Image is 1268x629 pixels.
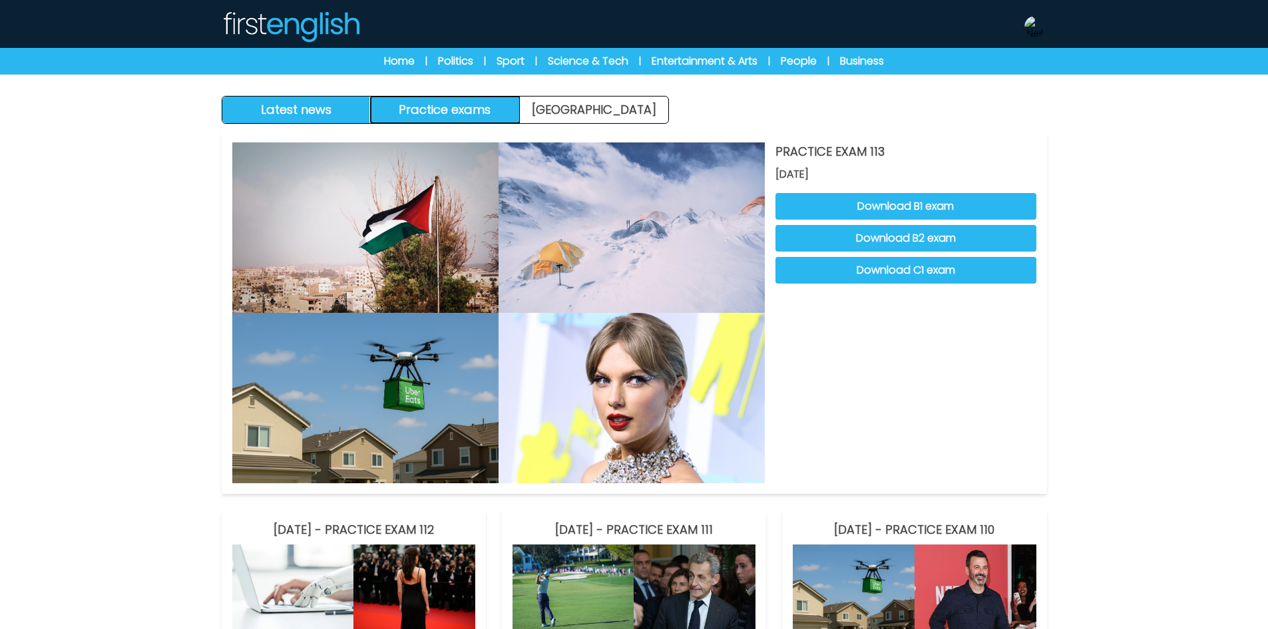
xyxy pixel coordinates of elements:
h3: [DATE] - PRACTICE EXAM 111 [513,521,755,539]
span: | [827,55,829,68]
a: People [781,53,817,69]
span: | [639,55,641,68]
a: Entertainment & Arts [652,53,757,69]
span: | [425,55,427,68]
h3: PRACTICE EXAM 113 [775,142,1036,161]
a: Politics [438,53,473,69]
h3: [DATE] - PRACTICE EXAM 112 [232,521,475,539]
button: Practice exams [371,97,520,123]
a: [GEOGRAPHIC_DATA] [520,97,668,123]
img: Logo [222,11,360,43]
img: PRACTICE EXAM 113 [232,142,499,313]
button: Download C1 exam [775,257,1036,284]
span: [DATE] [775,166,1036,182]
img: PRACTICE EXAM 113 [232,313,499,483]
img: Neil Storey [1024,16,1046,37]
span: | [768,55,770,68]
span: | [535,55,537,68]
a: Home [384,53,415,69]
span: | [484,55,486,68]
img: PRACTICE EXAM 113 [499,313,765,483]
button: Download B2 exam [775,225,1036,252]
a: Sport [497,53,525,69]
h3: [DATE] - PRACTICE EXAM 110 [793,521,1036,539]
a: Business [840,53,884,69]
a: Science & Tech [548,53,628,69]
button: Latest news [222,97,371,123]
img: PRACTICE EXAM 113 [499,142,765,313]
button: Download B1 exam [775,193,1036,220]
